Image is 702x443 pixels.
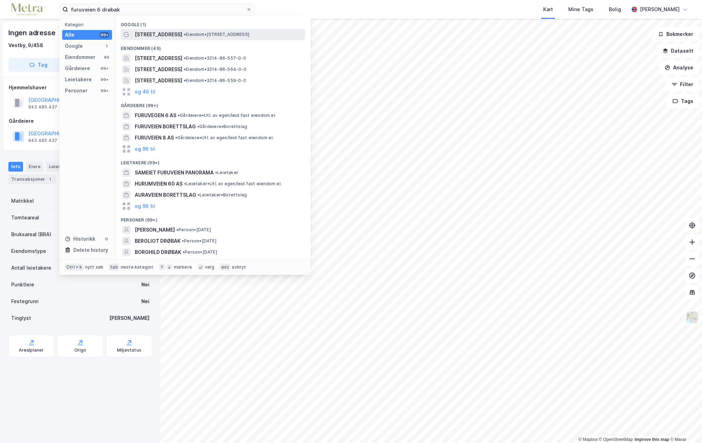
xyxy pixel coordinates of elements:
span: [PERSON_NAME] [135,226,175,234]
span: BERGLIOT DRØBAK [135,237,180,245]
span: Gårdeiere • Utl. av egen/leid fast eiendom el. [178,113,276,118]
div: Eiendommer (49) [115,40,311,53]
button: og 96 til [135,145,155,153]
div: Eiendomstype [11,247,46,255]
div: Matrikkel [11,197,34,205]
span: • [184,67,186,72]
div: Miljøstatus [117,347,141,353]
span: • [178,113,180,118]
div: Google (1) [115,16,311,29]
div: Nei [141,297,149,306]
div: 99+ [99,88,109,93]
span: • [175,135,177,140]
a: Improve this map [635,437,669,442]
div: 943 485 437 [28,104,57,110]
button: Filter [666,77,699,91]
div: Gårdeiere [9,117,152,125]
button: Tags [667,94,699,108]
button: Analyse [659,61,699,75]
button: og 96 til [135,202,155,210]
span: Person • [DATE] [176,227,211,233]
div: Kategori [65,22,112,27]
span: SAMEIET FURUVEIEN PANORAMA [135,168,214,177]
span: AURAVEIEN BORETTSLAG [135,191,196,199]
div: Bruksareal (BRA) [11,230,51,239]
span: Leietaker [215,170,238,175]
span: Eiendom • 3214-86-559-0-0 [184,78,246,83]
div: Kart [543,5,553,14]
div: Tinglyst [11,314,31,322]
div: Historikk [65,235,95,243]
input: Søk på adresse, matrikkel, gårdeiere, leietakere eller personer [68,4,246,15]
span: Gårdeiere • Borettslag [197,124,247,129]
span: • [198,192,200,197]
span: FURUVEIEN 8 AS [135,134,174,142]
span: Person • [DATE] [182,238,216,244]
span: [STREET_ADDRESS] [135,76,182,85]
span: FURUVEGEN 6 AS [135,111,176,120]
span: • [184,55,186,61]
span: • [197,124,199,129]
div: neste kategori [121,264,154,270]
span: • [176,227,178,232]
div: Ctrl + k [65,264,84,271]
span: HURUMVEIEN 60 AS [135,180,183,188]
span: Eiendom • [STREET_ADDRESS] [184,32,249,37]
div: nytt søk [85,264,104,270]
div: Eiere [26,162,43,172]
div: velg [205,264,214,270]
div: tab [109,264,119,271]
div: Ingen adresse [8,27,57,38]
div: Origo [74,347,87,353]
span: FURUVEIEN BORETTSLAG [135,122,196,131]
div: Nei [141,280,149,289]
img: metra-logo.256734c3b2bbffee19d4.png [11,3,43,16]
div: 1 [46,176,53,183]
button: og 46 til [135,88,155,96]
div: Eiendommer [65,53,95,61]
div: avbryt [232,264,246,270]
div: Personer [65,87,88,95]
button: Datasett [657,44,699,58]
span: • [183,249,185,255]
span: • [184,32,186,37]
div: Arealplaner [19,347,44,353]
div: 99+ [99,66,109,71]
div: Leietakere [65,75,92,84]
div: [PERSON_NAME] [109,314,149,322]
div: [PERSON_NAME] [640,5,680,14]
span: Person • [DATE] [183,249,217,255]
div: Gårdeiere [65,64,90,73]
div: Tomteareal [11,213,39,222]
span: [STREET_ADDRESS] [135,30,182,39]
div: Bolig [609,5,621,14]
div: Punktleie [11,280,34,289]
div: Kontrollprogram for chat [667,410,702,443]
span: • [184,78,186,83]
div: esc [220,264,231,271]
div: Mine Tags [568,5,593,14]
div: Gårdeiere (99+) [115,97,311,110]
button: Bokmerker [652,27,699,41]
div: Personer (99+) [115,212,311,224]
div: 99+ [99,32,109,38]
div: Alle [65,31,74,39]
div: Info [8,162,23,172]
span: Eiendom • 3214-86-564-0-0 [184,67,246,72]
div: Leietakere [46,162,76,172]
div: 1 [104,43,109,49]
span: • [215,170,217,175]
span: Leietaker • Borettslag [198,192,247,198]
span: BORGHILD DRØBAK [135,248,181,256]
span: • [182,238,184,243]
div: 99+ [99,77,109,82]
div: Hjemmelshaver [9,83,152,92]
button: Tag [8,58,68,72]
span: Leietaker • Utl. av egen/leid fast eiendom el. [184,181,282,187]
div: 0 [104,236,109,242]
span: Eiendom • 3214-86-557-0-0 [184,55,246,61]
img: Z [686,311,699,324]
div: Vestby, 9/458 [8,41,43,50]
span: [STREET_ADDRESS] [135,65,182,74]
div: Antall leietakere [11,264,51,272]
